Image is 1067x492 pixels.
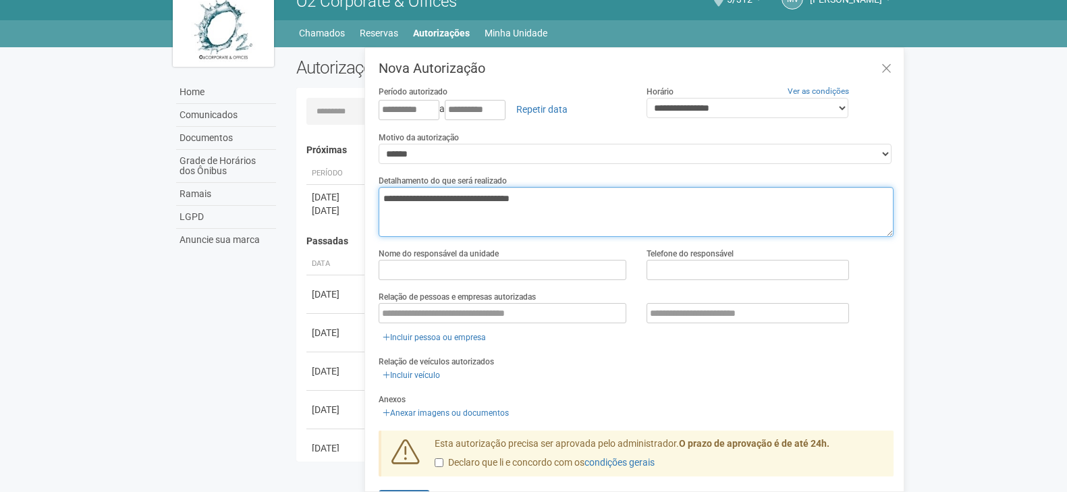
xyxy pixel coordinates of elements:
label: Período autorizado [379,86,447,98]
div: [DATE] [312,326,362,339]
a: Repetir data [508,98,576,121]
a: Reservas [360,24,398,43]
label: Telefone do responsável [647,248,734,260]
div: Esta autorização precisa ser aprovada pelo administrador. [425,437,894,476]
a: Documentos [176,127,276,150]
a: Chamados [299,24,345,43]
label: Relação de veículos autorizados [379,356,494,368]
a: Ramais [176,183,276,206]
a: Grade de Horários dos Ônibus [176,150,276,183]
a: Comunicados [176,104,276,127]
div: [DATE] [312,403,362,416]
a: Ver as condições [788,86,849,96]
label: Relação de pessoas e empresas autorizadas [379,291,536,303]
input: Declaro que li e concordo com oscondições gerais [435,458,443,467]
h4: Passadas [306,236,885,246]
div: a [379,98,626,121]
label: Nome do responsável da unidade [379,248,499,260]
a: Minha Unidade [485,24,547,43]
strong: O prazo de aprovação é de até 24h. [679,438,829,449]
a: Home [176,81,276,104]
a: Incluir veículo [379,368,444,383]
th: Data [306,253,367,275]
h4: Próximas [306,145,885,155]
label: Anexos [379,393,406,406]
label: Declaro que li e concordo com os [435,456,655,470]
label: Detalhamento do que será realizado [379,175,507,187]
a: Autorizações [413,24,470,43]
div: [DATE] [312,204,362,217]
div: [DATE] [312,288,362,301]
label: Horário [647,86,674,98]
div: [DATE] [312,364,362,378]
h3: Nova Autorização [379,61,894,75]
a: Anexar imagens ou documentos [379,406,513,420]
div: [DATE] [312,190,362,204]
h2: Autorizações [296,57,585,78]
div: [DATE] [312,441,362,455]
a: Anuncie sua marca [176,229,276,251]
th: Período [306,163,367,185]
label: Motivo da autorização [379,132,459,144]
a: condições gerais [584,457,655,468]
a: Incluir pessoa ou empresa [379,330,490,345]
a: LGPD [176,206,276,229]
